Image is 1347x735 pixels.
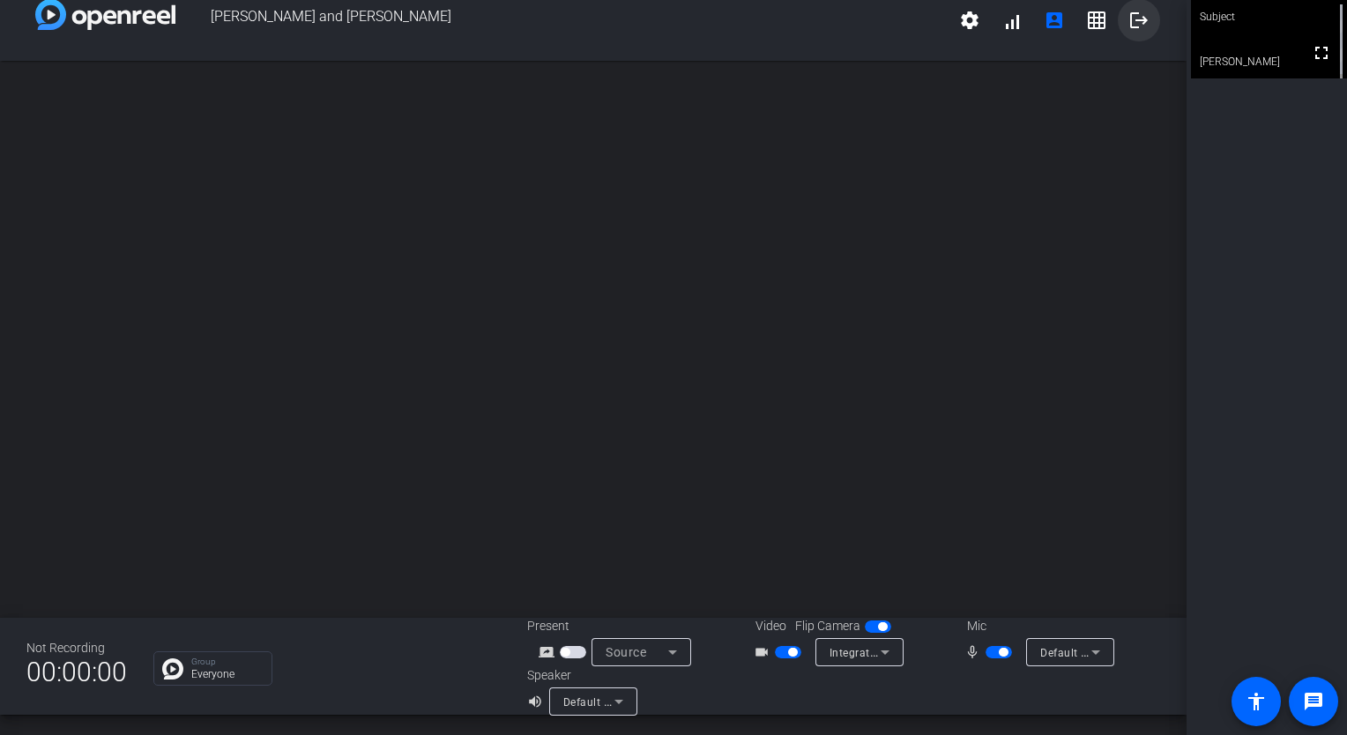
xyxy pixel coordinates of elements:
mat-icon: accessibility [1246,691,1267,712]
mat-icon: videocam_outline [754,642,775,663]
mat-icon: fullscreen [1311,42,1332,63]
mat-icon: volume_up [527,691,548,712]
mat-icon: mic_none [964,642,986,663]
img: Chat Icon [162,658,183,679]
mat-icon: message [1303,691,1324,712]
span: Integrated Camera (5986:2142) [830,645,994,659]
span: Flip Camera [795,617,860,635]
mat-icon: screen_share_outline [539,642,560,663]
div: Speaker [527,666,633,685]
p: Group [191,657,263,666]
div: Present [527,617,703,635]
span: Video [755,617,786,635]
mat-icon: account_box [1044,10,1065,31]
mat-icon: logout [1128,10,1150,31]
span: 00:00:00 [26,650,127,694]
div: Mic [949,617,1126,635]
p: Everyone [191,669,263,679]
span: Source [606,645,646,659]
span: Default - Speakers (2- Realtek(R) Audio) [563,694,766,709]
div: Not Recording [26,639,127,657]
mat-icon: grid_on [1086,10,1107,31]
mat-icon: settings [959,10,980,31]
